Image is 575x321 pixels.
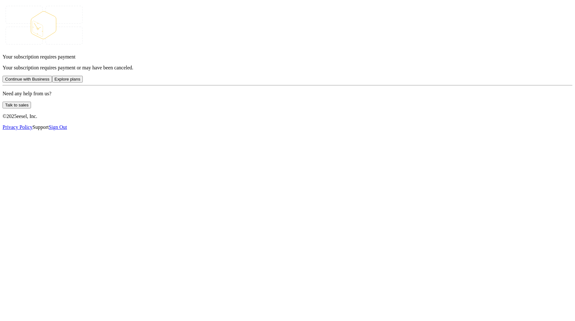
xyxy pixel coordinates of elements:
button: Continue with Business [3,76,52,82]
button: Talk to sales [3,102,31,108]
p: Your subscription requires payment [3,54,572,60]
p: Need any help from us? [3,91,572,97]
button: Explore plans [52,76,83,82]
a: Privacy Policy [3,124,33,130]
a: Sign Out [49,124,67,130]
p: Your subscription requires payment or may have been canceled. [3,65,572,71]
span: Support [33,124,49,130]
p: © 2025 eesel, Inc. [3,114,572,119]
